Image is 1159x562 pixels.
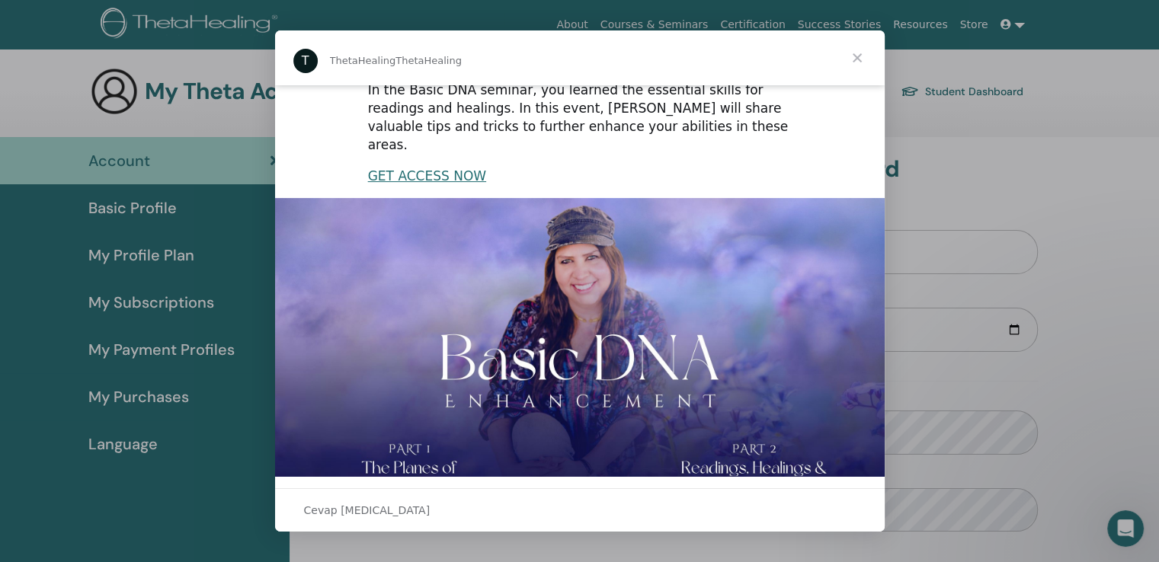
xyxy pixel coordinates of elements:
[395,55,462,66] span: ThetaHealing
[368,168,486,184] a: GET ACCESS NOW
[275,488,885,532] div: Sohbeti aç ve yanıtla
[304,500,431,520] span: Cevap [MEDICAL_DATA]
[368,81,792,154] div: In the Basic DNA seminar, you learned the essential skills for readings and healings. In this eve...
[293,49,318,73] div: Profile image for ThetaHealing
[830,30,885,85] span: Kapat
[330,55,396,66] span: ThetaHealing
